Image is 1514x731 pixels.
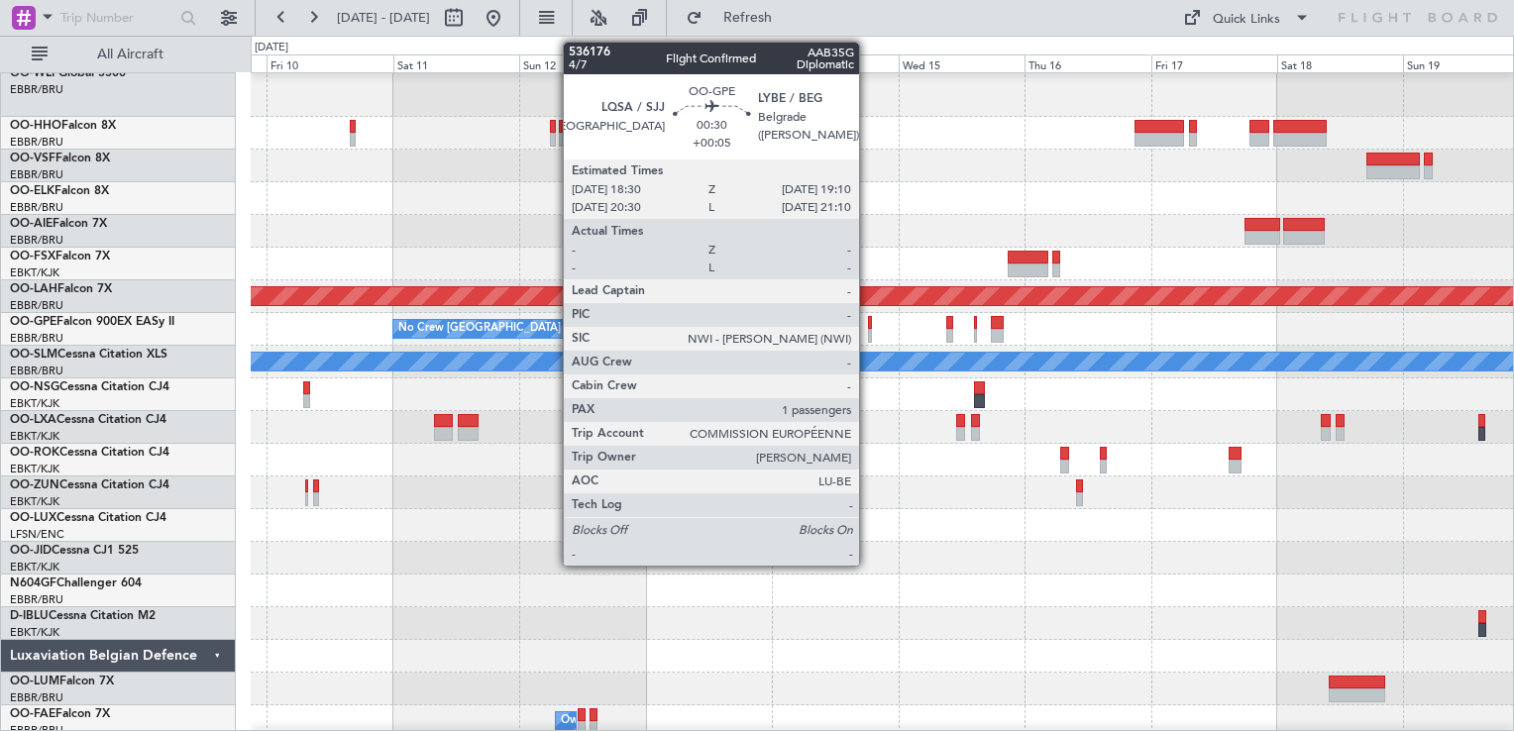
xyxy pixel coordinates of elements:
div: Mon 13 [646,54,772,72]
button: Refresh [677,2,796,34]
a: OO-LUMFalcon 7X [10,676,114,687]
span: OO-HHO [10,120,61,132]
span: OO-FAE [10,708,55,720]
a: EBBR/BRU [10,135,63,150]
a: OO-LAHFalcon 7X [10,283,112,295]
div: Fri 17 [1151,54,1277,72]
a: N604GFChallenger 604 [10,577,142,589]
a: D-IBLUCessna Citation M2 [10,610,156,622]
a: OO-GPEFalcon 900EX EASy II [10,316,174,328]
a: EBBR/BRU [10,331,63,346]
div: Quick Links [1213,10,1280,30]
a: EBBR/BRU [10,298,63,313]
a: EBKT/KJK [10,265,59,280]
a: EBBR/BRU [10,690,63,705]
a: EBBR/BRU [10,82,63,97]
span: OO-AIE [10,218,53,230]
a: EBKT/KJK [10,462,59,476]
span: OO-ROK [10,447,59,459]
a: OO-ELKFalcon 8X [10,185,109,197]
a: OO-JIDCessna CJ1 525 [10,545,139,557]
span: All Aircraft [52,48,209,61]
a: OO-NSGCessna Citation CJ4 [10,381,169,393]
span: N604GF [10,577,56,589]
a: OO-ZUNCessna Citation CJ4 [10,479,169,491]
a: EBBR/BRU [10,233,63,248]
input: Trip Number [60,3,174,33]
span: OO-LUX [10,512,56,524]
a: OO-HHOFalcon 8X [10,120,116,132]
span: OO-LAH [10,283,57,295]
span: OO-WLP [10,67,58,79]
span: OO-NSG [10,381,59,393]
a: OO-WLPGlobal 5500 [10,67,126,79]
div: Tue 14 [772,54,898,72]
div: [DATE] [255,40,288,56]
span: OO-LUM [10,676,59,687]
span: D-IBLU [10,610,49,622]
a: LFSN/ENC [10,527,64,542]
a: OO-LXACessna Citation CJ4 [10,414,166,426]
a: OO-ROKCessna Citation CJ4 [10,447,169,459]
span: OO-LXA [10,414,56,426]
a: OO-FAEFalcon 7X [10,708,110,720]
a: EBBR/BRU [10,167,63,182]
span: OO-GPE [10,316,56,328]
a: EBKT/KJK [10,396,59,411]
div: Sun 12 [519,54,645,72]
a: EBBR/BRU [10,200,63,215]
a: OO-VSFFalcon 8X [10,153,110,164]
div: Fri 10 [267,54,392,72]
span: OO-FSX [10,251,55,262]
div: Sat 18 [1277,54,1403,72]
a: EBKT/KJK [10,494,59,509]
span: OO-VSF [10,153,55,164]
span: [DATE] - [DATE] [337,9,430,27]
a: EBKT/KJK [10,560,59,574]
span: OO-SLM [10,349,57,361]
button: All Aircraft [22,39,215,70]
span: OO-ELK [10,185,54,197]
a: EBBR/BRU [10,592,63,607]
div: Wed 15 [899,54,1025,72]
a: OO-FSXFalcon 7X [10,251,110,262]
div: Sat 11 [393,54,519,72]
div: No Crew [GEOGRAPHIC_DATA] ([GEOGRAPHIC_DATA] National) [398,314,730,344]
span: OO-JID [10,545,52,557]
a: OO-SLMCessna Citation XLS [10,349,167,361]
a: OO-LUXCessna Citation CJ4 [10,512,166,524]
span: Refresh [706,11,790,25]
a: EBBR/BRU [10,364,63,378]
a: OO-AIEFalcon 7X [10,218,107,230]
a: EBKT/KJK [10,625,59,640]
span: OO-ZUN [10,479,59,491]
div: Thu 16 [1025,54,1150,72]
button: Quick Links [1173,2,1320,34]
a: EBKT/KJK [10,429,59,444]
